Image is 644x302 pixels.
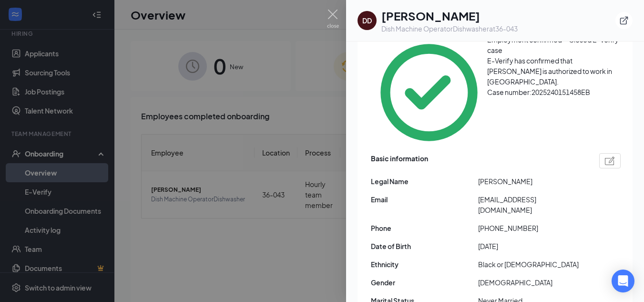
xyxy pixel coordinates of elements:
span: Legal Name [371,176,478,187]
svg: CheckmarkCircle [371,34,487,151]
div: DD [362,16,372,25]
span: Basic information [371,153,428,168]
span: [DATE] [478,241,585,251]
span: [DEMOGRAPHIC_DATA] [478,277,585,288]
span: Ethnicity [371,259,478,270]
span: Date of Birth [371,241,478,251]
span: [PERSON_NAME] [478,176,585,187]
div: Open Intercom Messenger [612,270,634,292]
svg: ExternalLink [619,16,629,25]
span: Case number: 2025240151458EB [487,88,590,96]
span: Gender [371,277,478,288]
span: Black or [DEMOGRAPHIC_DATA] [478,259,585,270]
div: Dish Machine OperatorDishwasher at 36-043 [381,24,518,33]
span: E-Verify has confirmed that [PERSON_NAME] is authorized to work in [GEOGRAPHIC_DATA]. [487,56,612,86]
button: ExternalLink [615,12,633,29]
h1: [PERSON_NAME] [381,8,518,24]
span: [EMAIL_ADDRESS][DOMAIN_NAME] [478,194,585,215]
span: Email [371,194,478,205]
span: [PHONE_NUMBER] [478,223,585,233]
span: Phone [371,223,478,233]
